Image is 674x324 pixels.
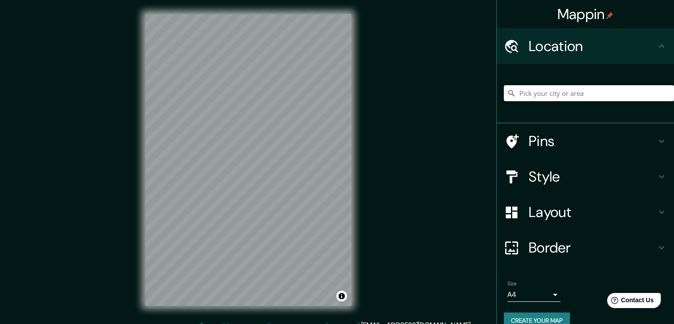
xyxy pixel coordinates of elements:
div: A4 [507,288,561,302]
input: Pick your city or area [504,85,674,101]
h4: Pins [529,132,656,150]
button: Toggle attribution [336,291,347,301]
label: Size [507,280,517,288]
canvas: Map [145,14,351,306]
h4: Border [529,239,656,257]
h4: Mappin [557,5,614,23]
div: Location [497,28,674,64]
div: Border [497,230,674,265]
iframe: Help widget launcher [595,289,664,314]
h4: Layout [529,203,656,221]
div: Layout [497,194,674,230]
h4: Location [529,37,656,55]
div: Pins [497,123,674,159]
h4: Style [529,168,656,186]
div: Style [497,159,674,194]
img: pin-icon.png [606,12,613,19]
